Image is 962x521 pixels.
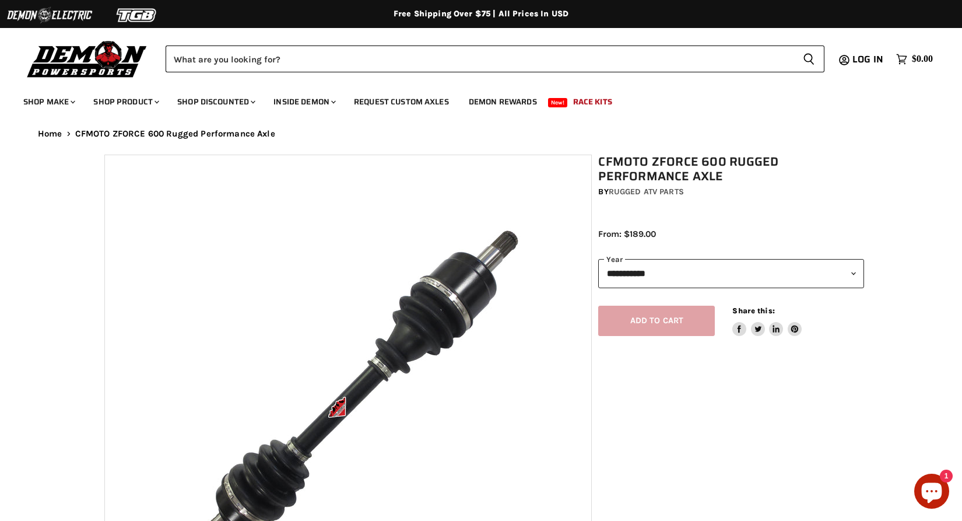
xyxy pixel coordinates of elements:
[852,52,883,67] span: Log in
[75,129,275,139] span: CFMOTO ZFORCE 600 Rugged Performance Axle
[564,90,621,114] a: Race Kits
[598,155,864,184] h1: CFMOTO ZFORCE 600 Rugged Performance Axle
[890,51,939,68] a: $0.00
[345,90,458,114] a: Request Custom Axles
[794,46,824,72] button: Search
[911,474,953,512] inbox-online-store-chat: Shopify online store chat
[598,229,656,239] span: From: $189.00
[15,85,930,114] ul: Main menu
[460,90,546,114] a: Demon Rewards
[598,259,864,288] select: year
[23,38,151,79] img: Demon Powersports
[6,4,93,26] img: Demon Electric Logo 2
[912,54,933,65] span: $0.00
[15,9,947,19] div: Free Shipping Over $75 | All Prices In USD
[609,187,684,197] a: Rugged ATV Parts
[85,90,166,114] a: Shop Product
[732,306,802,337] aside: Share this:
[166,46,824,72] form: Product
[265,90,343,114] a: Inside Demon
[38,129,62,139] a: Home
[15,90,82,114] a: Shop Make
[93,4,181,26] img: TGB Logo 2
[548,98,568,107] span: New!
[847,54,890,65] a: Log in
[15,129,947,139] nav: Breadcrumbs
[166,46,794,72] input: Search
[598,186,864,198] div: by
[732,306,774,315] span: Share this:
[168,90,262,114] a: Shop Discounted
